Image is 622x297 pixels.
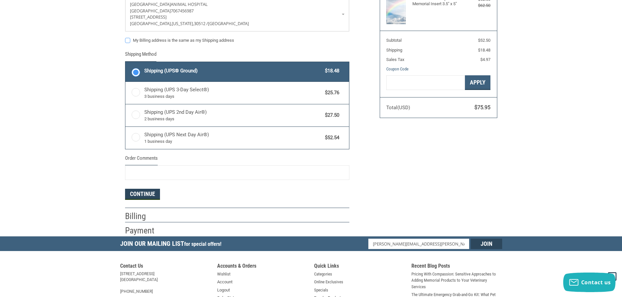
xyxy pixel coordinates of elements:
span: 30512 / [194,21,208,26]
a: Categories [314,271,332,277]
span: Shipping [386,48,402,52]
span: Subtotal [386,38,402,43]
a: Pricing With Compassion: Sensitive Approaches to Adding Memorial Products to Your Veterinary Serv... [411,271,502,290]
span: 7067456987 [171,8,194,14]
span: $52.50 [478,38,490,43]
a: Online Exclusives [314,279,343,285]
span: Sales Tax [386,57,404,62]
legend: Shipping Method [125,51,156,61]
span: $4.97 [480,57,490,62]
span: Shipping (UPS Next Day Air®) [144,131,322,145]
span: $27.50 [322,111,340,119]
button: Contact us [563,273,615,292]
span: Animal Hospital [171,1,208,7]
input: Email [368,239,469,249]
span: [GEOGRAPHIC_DATA] [130,8,171,14]
h5: Recent Blog Posts [411,263,502,271]
span: 1 business day [144,138,322,145]
label: My Billing address is the same as my Shipping address [125,38,349,43]
span: [GEOGRAPHIC_DATA] [130,1,171,7]
span: Contact us [581,279,611,286]
a: Logout [217,287,230,293]
span: Shipping (UPS® Ground) [144,67,322,75]
button: Continue [125,189,160,200]
h5: Join Our Mailing List [120,236,225,253]
span: $25.76 [322,89,340,97]
a: Wishlist [217,271,231,277]
h5: Accounts & Orders [217,263,308,271]
span: [GEOGRAPHIC_DATA], [130,21,172,26]
button: Apply [465,75,490,90]
h5: Quick Links [314,263,405,271]
legend: Order Comments [125,155,158,165]
span: Total (USD) [386,105,410,111]
span: $18.48 [322,67,340,75]
span: 3 business days [144,93,322,100]
span: Shipping (UPS 2nd Day Air®) [144,109,322,122]
a: Specials [314,287,328,293]
span: Shipping (UPS 3-Day Select®) [144,86,322,100]
span: [US_STATE], [172,21,194,26]
a: Account [217,279,232,285]
h5: Contact Us [120,263,211,271]
input: Gift Certificate or Coupon Code [386,75,465,90]
address: [STREET_ADDRESS] [GEOGRAPHIC_DATA] [PHONE_NUMBER] [120,271,211,294]
span: 2 business days [144,116,322,122]
a: Coupon Code [386,67,408,71]
span: $52.54 [322,134,340,141]
span: $18.48 [478,48,490,52]
span: $75.95 [474,104,490,111]
h2: Payment [125,225,163,236]
span: [GEOGRAPHIC_DATA] [208,21,249,26]
div: $62.50 [464,2,490,9]
input: Join [471,239,502,249]
span: for special offers! [184,241,221,247]
span: [STREET_ADDRESS] [130,14,167,20]
h2: Billing [125,211,163,222]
